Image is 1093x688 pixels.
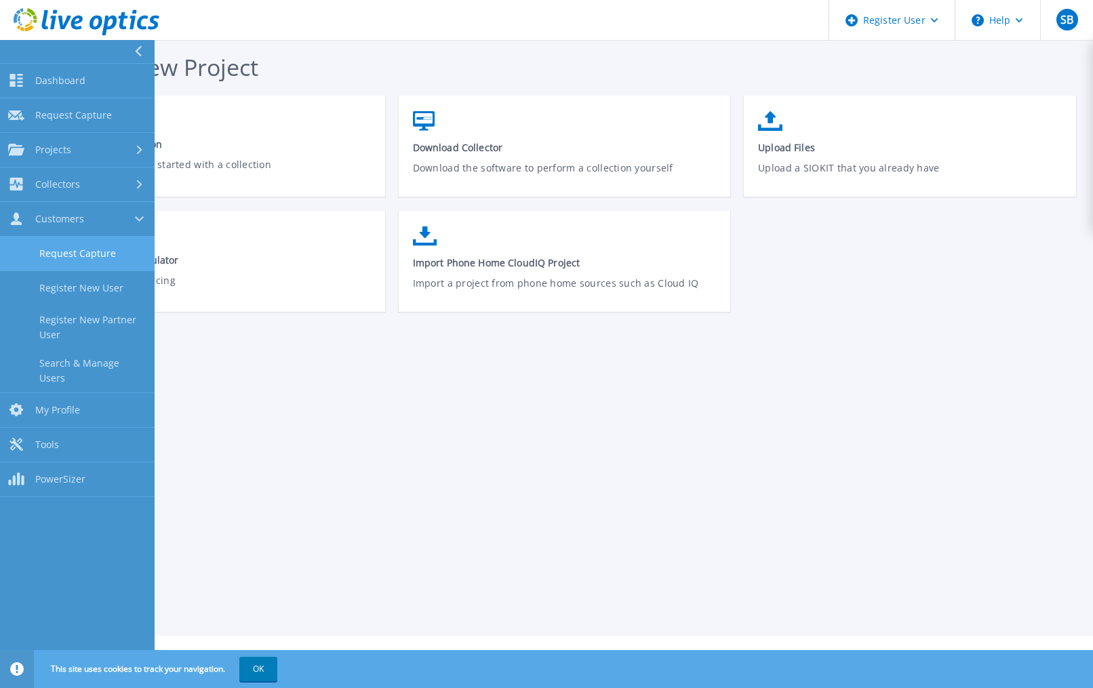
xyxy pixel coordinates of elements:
[413,161,717,192] p: Download the software to perform a collection yourself
[67,254,372,266] span: Cloud Pricing Calculator
[413,276,717,307] p: Import a project from phone home sources such as Cloud IQ
[744,104,1076,201] a: Upload FilesUpload a SIOKIT that you already have
[35,404,80,416] span: My Profile
[37,657,277,681] span: This site uses cookies to track your navigation.
[413,141,717,154] span: Download Collector
[35,439,59,451] span: Tools
[67,157,372,188] p: Get your customer started with a collection
[1060,14,1073,25] span: SB
[53,52,258,83] span: Start a New Project
[35,473,85,485] span: PowerSizer
[399,104,731,201] a: Download CollectorDownload the software to perform a collection yourself
[53,220,385,315] a: Cloud Pricing CalculatorCompare Cloud Pricing
[67,273,372,304] p: Compare Cloud Pricing
[53,104,385,198] a: Request a CollectionGet your customer started with a collection
[239,657,277,681] button: OK
[35,144,71,156] span: Projects
[35,213,84,225] span: Customers
[758,161,1062,192] p: Upload a SIOKIT that you already have
[35,178,80,190] span: Collectors
[413,256,717,269] span: Import Phone Home CloudIQ Project
[67,138,372,150] span: Request a Collection
[35,109,112,121] span: Request Capture
[758,141,1062,154] span: Upload Files
[35,75,85,87] span: Dashboard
